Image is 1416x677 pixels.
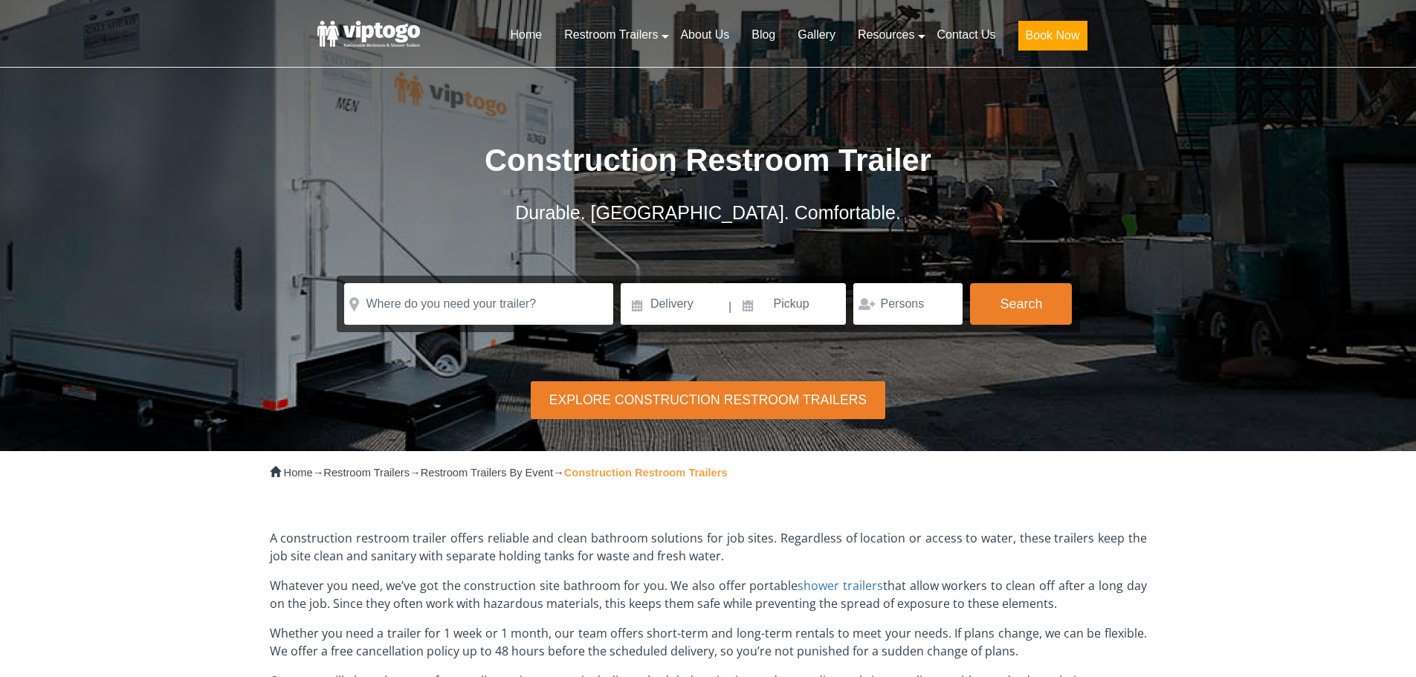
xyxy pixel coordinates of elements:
span: Durable. [GEOGRAPHIC_DATA]. Comfortable. [515,202,901,223]
input: Where do you need your trailer? [344,283,613,325]
button: Search [970,283,1072,325]
a: Home [284,467,313,479]
a: Restroom Trailers By Event [421,467,553,479]
button: Book Now [1018,21,1087,51]
input: Pickup [734,283,847,325]
span: Construction Restroom Trailer [485,143,931,178]
a: Contact Us [925,19,1006,51]
input: Delivery [621,283,727,325]
span: that allow workers to clean off after a long day on the job. Since they often work with hazardous... [270,577,1147,612]
span: → → → [284,467,728,479]
a: shower trailers [798,577,883,594]
a: Resources [847,19,925,51]
a: About Us [669,19,740,51]
div: Explore Construction Restroom Trailers [531,381,885,419]
a: Restroom Trailers [323,467,410,479]
a: Home [499,19,553,51]
a: Blog [740,19,786,51]
input: Persons [853,283,963,325]
span: Whatever you need, we’ve got the construction site bathroom for you. We also offer portable [270,577,798,594]
span: A construction restroom trailer offers reliable and clean bathroom solutions for job sites. Regar... [270,530,1147,564]
strong: Construction Restroom Trailers [564,467,728,479]
a: Gallery [786,19,847,51]
a: Restroom Trailers [553,19,669,51]
span: Whether you need a trailer for 1 week or 1 month, our team offers short-term and long-term rental... [270,625,1147,659]
a: Book Now [1007,19,1099,59]
span: | [728,283,731,331]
